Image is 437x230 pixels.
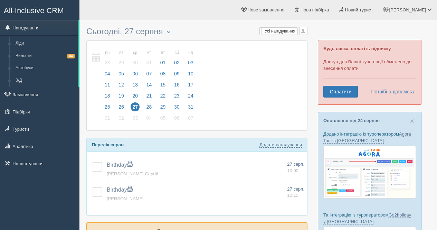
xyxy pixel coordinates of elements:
span: 01 [159,58,168,67]
span: 30 [131,58,140,67]
span: 05 [117,69,126,78]
a: пн 28 [101,46,114,70]
a: 05 [115,70,128,81]
a: 09 [170,70,183,81]
a: 29 [156,103,170,114]
img: agora-tour-%D0%B7%D0%B0%D1%8F%D0%B2%D0%BA%D0%B8-%D1%81%D1%80%D0%BC-%D0%B4%D0%BB%D1%8F-%D1%82%D1%8... [323,146,416,199]
span: 21 [145,91,154,100]
a: 02 [115,114,128,125]
span: 24 [186,91,195,100]
span: 31 [145,58,154,67]
a: 20 [129,92,142,103]
span: 07 [145,69,154,78]
a: 25 [101,103,114,114]
b: Будь ласка, оплатіть підписку [323,46,391,51]
a: вт 29 [115,46,128,70]
span: 30 [172,102,181,111]
a: 06 [129,70,142,81]
span: 06 [172,113,181,122]
a: 03 [129,114,142,125]
span: [PERSON_NAME] [389,7,426,12]
a: З/Д [12,74,78,87]
a: 08 [156,70,170,81]
div: Доступ для Вашої турагенції обмежено до внесення оплати [318,40,421,105]
a: 19 [115,92,128,103]
span: 14 [145,80,154,89]
a: 21 [143,92,156,103]
span: 04 [103,69,112,78]
p: Та інтеграцію із туроператором : [323,212,416,225]
a: Оновлення від 24 серпня [323,118,380,123]
a: 14 [143,81,156,92]
small: вт [117,50,126,56]
a: 06 [170,114,183,125]
span: 20 [131,91,140,100]
span: 19 [117,91,126,100]
span: Нова підбірка [301,7,329,12]
span: 27 серп. [287,162,304,167]
a: ср 30 [129,46,142,70]
a: 11 [101,81,114,92]
span: 26 [117,102,126,111]
a: Agora Tour в [GEOGRAPHIC_DATA] [323,131,411,144]
small: нд [186,50,195,56]
a: 27 серп. 10:00 [287,161,304,174]
span: 27 [131,102,140,111]
span: 11 [103,80,112,89]
span: Новий турист [345,7,373,12]
a: Оплатити [323,86,358,98]
a: сб 02 [170,46,183,70]
a: 28 [143,103,156,114]
small: пт [159,50,168,56]
a: 04 [101,70,114,81]
span: × [410,117,414,125]
span: 17 [186,80,195,89]
span: [PERSON_NAME] [107,196,144,201]
a: Birthday [107,162,133,168]
span: 02 [172,58,181,67]
span: 28 [103,58,112,67]
a: Ліди [12,37,78,50]
span: 04 [145,113,154,122]
a: Вильоти34 [12,50,78,62]
a: Birthday [107,187,133,193]
h3: Сьогодні, 27 серпня [86,27,307,37]
span: 08 [159,69,168,78]
span: 01 [103,113,112,122]
p: Додано інтеграцію із туроператором : [323,131,416,144]
span: 13 [131,80,140,89]
span: 10:00 [287,168,298,173]
a: нд 03 [184,46,196,70]
a: 18 [101,92,114,103]
button: Close [410,117,414,125]
a: 22 [156,92,170,103]
a: [PERSON_NAME] Сергій [107,171,158,176]
small: сб [172,50,181,56]
a: All-Inclusive CRM [0,0,79,19]
a: Потрібна допомога [367,86,414,98]
a: 23 [170,92,183,103]
a: 07 [143,70,156,81]
small: пн [103,50,112,56]
span: 27 серп. [287,186,304,192]
a: 27 серп. 10:15 [287,186,304,199]
a: 05 [156,114,170,125]
a: 10 [184,70,196,81]
span: All-Inclusive CRM [4,6,64,15]
a: 30 [170,103,183,114]
a: 04 [143,114,156,125]
a: 07 [184,114,196,125]
span: 15 [159,80,168,89]
span: Нове замовлення [248,7,284,12]
span: 29 [159,102,168,111]
a: 13 [129,81,142,92]
span: 07 [186,113,195,122]
a: 15 [156,81,170,92]
span: 34 [67,54,75,58]
a: Додати нагадування [259,142,302,148]
span: 05 [159,113,168,122]
span: 25 [103,102,112,111]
